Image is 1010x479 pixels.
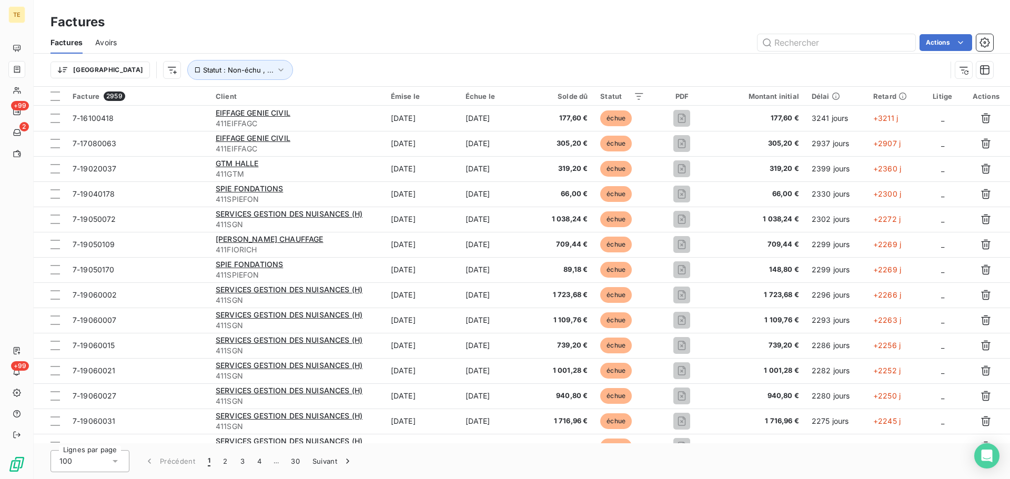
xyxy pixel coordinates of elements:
td: 2280 jours [805,383,867,409]
td: [DATE] [385,131,459,156]
button: Suivant [306,450,359,472]
td: [DATE] [385,383,459,409]
div: Délai [812,92,861,100]
td: [DATE] [459,181,534,207]
button: 3 [234,450,251,472]
span: +2907 j [873,139,901,148]
span: 319,20 € [720,164,799,174]
span: 940,80 € [720,391,799,401]
td: [DATE] [459,207,534,232]
span: échue [600,287,632,303]
span: 305,20 € [720,138,799,149]
span: +2250 j [873,391,901,400]
td: [DATE] [459,282,534,308]
span: … [268,453,285,470]
span: 1 [208,456,210,466]
span: échue [600,439,632,454]
td: 2399 jours [805,156,867,181]
span: Statut : Non-échu , ... [203,66,274,74]
span: +99 [11,361,29,371]
span: SPIE FONDATIONS [216,260,283,269]
span: +2263 j [873,315,901,324]
span: 411SGN [216,371,378,381]
td: 2282 jours [805,358,867,383]
img: Logo LeanPay [8,456,25,473]
td: 3241 jours [805,106,867,131]
span: 411SGN [216,219,378,230]
span: 411EIFFAGC [216,144,378,154]
span: 7-19020037 [73,164,117,173]
span: 7-19060021 [73,366,116,375]
span: _ [941,442,944,451]
td: [DATE] [385,232,459,257]
span: 411SGN [216,345,378,356]
span: 7-19060031 [73,416,116,425]
span: 305,20 € [540,138,588,149]
span: échue [600,312,632,328]
span: 411SGN [216,295,378,305]
span: SERVICES GESTION DES NUISANCES (H) [216,411,362,420]
button: Précédent [138,450,201,472]
span: 2 [19,122,29,131]
span: _ [941,290,944,299]
td: [DATE] [385,282,459,308]
span: _ [941,315,944,324]
span: +2242 j [873,442,901,451]
span: +99 [11,101,29,110]
span: 7-16100418 [73,114,114,123]
div: PDF [657,92,706,100]
span: 7-19050109 [73,240,115,249]
span: 1 716,96 € [540,416,588,426]
button: [GEOGRAPHIC_DATA] [50,62,150,78]
div: Actions [968,92,1004,100]
span: 1 510,08 € [540,441,588,452]
div: Retard [873,92,917,100]
span: 1 510,08 € [720,441,799,452]
span: 1 109,76 € [720,315,799,325]
span: 411SGN [216,421,378,432]
span: _ [941,416,944,425]
span: _ [941,240,944,249]
span: 1 038,24 € [720,214,799,225]
span: 739,20 € [540,340,588,351]
span: _ [941,366,944,375]
span: 7-19060015 [73,341,115,350]
div: Client [216,92,378,100]
span: 411SGN [216,396,378,406]
div: Open Intercom Messenger [974,443,999,468]
button: 1 [201,450,217,472]
span: échue [600,363,632,379]
td: [DATE] [385,106,459,131]
span: _ [941,391,944,400]
td: [DATE] [459,434,534,459]
span: SERVICES GESTION DES NUISANCES (H) [216,209,362,218]
span: 319,20 € [540,164,588,174]
span: GTM HALLE [216,159,258,168]
span: 1 001,28 € [540,365,588,376]
h3: Factures [50,13,105,32]
span: +2252 j [873,366,901,375]
span: échue [600,338,632,353]
span: _ [941,139,944,148]
span: 1 038,24 € [540,214,588,225]
span: EIFFAGE GENIE CIVIL [216,108,290,117]
div: Statut [600,92,644,100]
td: 2330 jours [805,181,867,207]
span: _ [941,215,944,223]
span: 7-19060055 [73,442,116,451]
span: 739,20 € [720,340,799,351]
span: SERVICES GESTION DES NUISANCES (H) [216,310,362,319]
div: TE [8,6,25,23]
button: Statut : Non-échu , ... [187,60,293,80]
span: 411SGN [216,320,378,331]
span: +2245 j [873,416,901,425]
span: échue [600,136,632,151]
span: +2300 j [873,189,901,198]
div: Montant initial [720,92,799,100]
td: [DATE] [459,308,534,333]
td: 2299 jours [805,232,867,257]
span: _ [941,164,944,173]
button: 4 [251,450,268,472]
td: [DATE] [459,333,534,358]
td: [DATE] [459,106,534,131]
